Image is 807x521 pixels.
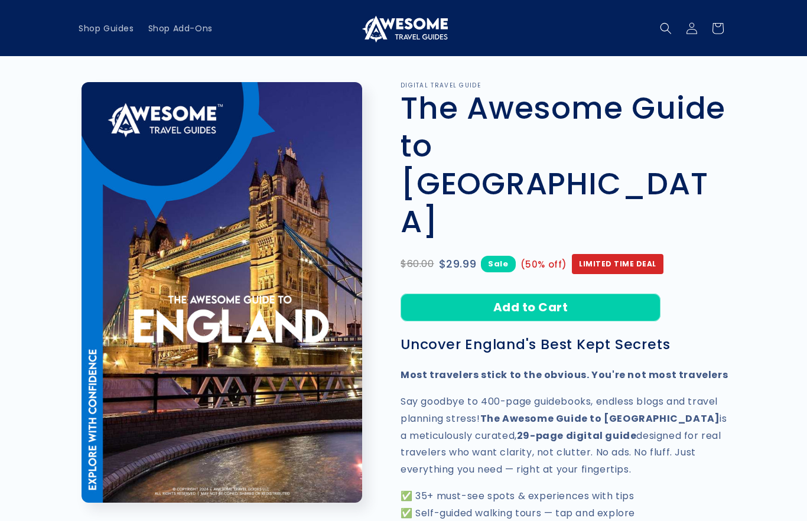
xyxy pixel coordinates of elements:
[401,336,728,353] h3: Uncover England's Best Kept Secrets
[520,256,567,272] span: (50% off)
[401,368,728,382] strong: Most travelers stick to the obvious. You're not most travelers
[79,23,134,34] span: Shop Guides
[401,256,434,273] span: $60.00
[401,82,728,89] p: DIGITAL TRAVEL GUIDE
[71,16,141,41] a: Shop Guides
[401,294,660,321] button: Add to Cart
[148,23,213,34] span: Shop Add-Ons
[517,429,637,442] strong: 29-page digital guide
[653,15,679,41] summary: Search
[481,256,515,272] span: Sale
[439,255,477,273] span: $29.99
[480,412,720,425] strong: The Awesome Guide to [GEOGRAPHIC_DATA]
[401,393,728,478] p: Say goodbye to 400-page guidebooks, endless blogs and travel planning stress! is a meticulously c...
[359,14,448,43] img: Awesome Travel Guides
[355,9,453,47] a: Awesome Travel Guides
[141,16,220,41] a: Shop Add-Ons
[572,254,663,274] span: Limited Time Deal
[401,89,728,240] h1: The Awesome Guide to [GEOGRAPHIC_DATA]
